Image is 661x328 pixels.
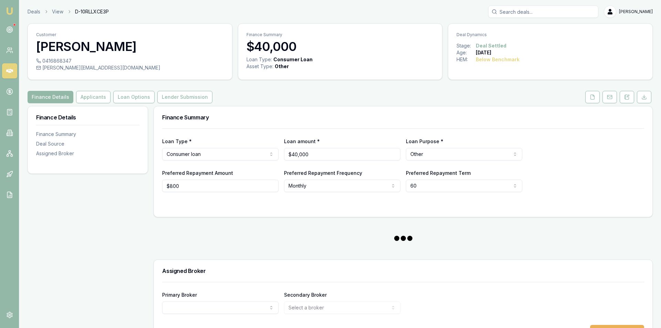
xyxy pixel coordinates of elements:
div: Deal Settled [476,42,506,49]
div: Other [275,63,289,70]
a: Finance Details [28,91,75,103]
a: Lender Submission [156,91,214,103]
div: 0416868347 [36,57,224,64]
button: Loan Options [113,91,155,103]
div: Loan Type: [246,56,272,63]
label: Loan Purpose * [406,138,443,144]
label: Preferred Repayment Amount [162,170,233,176]
h3: [PERSON_NAME] [36,40,224,53]
span: [PERSON_NAME] [619,9,653,14]
label: Primary Broker [162,292,197,298]
button: Lender Submission [157,91,212,103]
div: Consumer Loan [273,56,313,63]
div: [DATE] [476,49,491,56]
input: $ [162,180,279,192]
input: Search deals [488,6,598,18]
a: View [52,8,63,15]
button: Applicants [76,91,111,103]
a: Deals [28,8,40,15]
div: Age: [457,49,476,56]
h3: Finance Details [36,115,139,120]
span: D-10RLLXCE3P [75,8,109,15]
div: Asset Type : [246,63,273,70]
h3: $40,000 [246,40,434,53]
div: Deal Source [36,140,139,147]
a: Applicants [75,91,112,103]
button: Finance Details [28,91,73,103]
p: Customer [36,32,224,38]
div: Stage: [457,42,476,49]
h3: Finance Summary [162,115,644,120]
label: Preferred Repayment Frequency [284,170,362,176]
a: Loan Options [112,91,156,103]
img: emu-icon-u.png [6,7,14,15]
div: HEM: [457,56,476,63]
nav: breadcrumb [28,8,109,15]
div: Assigned Broker [36,150,139,157]
div: [PERSON_NAME][EMAIL_ADDRESS][DOMAIN_NAME] [36,64,224,71]
p: Finance Summary [246,32,434,38]
label: Preferred Repayment Term [406,170,471,176]
div: Below Benchmark [476,56,520,63]
input: $ [284,148,400,160]
label: Secondary Broker [284,292,327,298]
div: Finance Summary [36,131,139,138]
p: Deal Dynamics [457,32,644,38]
label: Loan Type * [162,138,192,144]
h3: Assigned Broker [162,268,644,274]
label: Loan amount * [284,138,320,144]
